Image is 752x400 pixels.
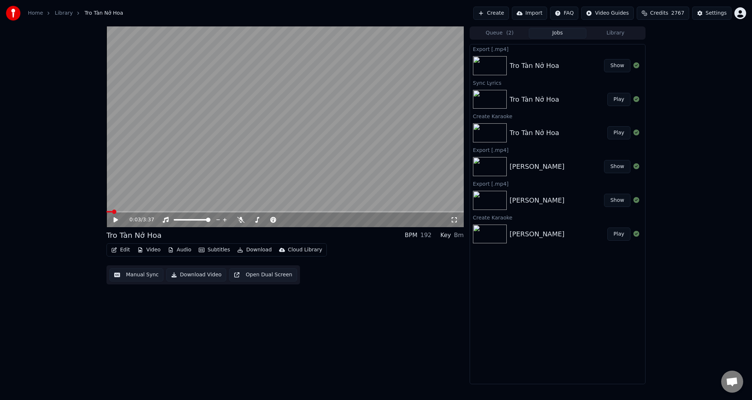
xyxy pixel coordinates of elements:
div: Sync Lyrics [470,78,645,87]
a: Home [28,10,43,17]
button: Download [234,245,275,255]
button: Create [473,7,509,20]
nav: breadcrumb [28,10,123,17]
button: Video Guides [581,7,633,20]
div: BPM [405,231,417,240]
div: Create Karaoke [470,112,645,120]
button: Library [586,28,644,39]
button: Credits2767 [637,7,689,20]
span: 0:03 [130,216,141,223]
span: 2767 [671,10,684,17]
div: Export [.mp4] [470,145,645,154]
span: 3:37 [143,216,154,223]
div: [PERSON_NAME] [510,195,565,206]
button: Play [607,126,630,139]
button: Show [604,194,630,207]
button: Edit [108,245,133,255]
div: 192 [420,231,432,240]
div: Bm [454,231,464,240]
img: youka [6,6,21,21]
div: Key [440,231,451,240]
div: Cloud Library [288,246,322,254]
button: Show [604,59,630,72]
div: Tro Tàn Nở Hoa [510,94,559,105]
div: Tro Tàn Nở Hoa [106,230,162,240]
button: Audio [165,245,194,255]
button: Manual Sync [109,268,163,281]
button: Queue [471,28,529,39]
span: Credits [650,10,668,17]
button: Jobs [529,28,587,39]
button: Play [607,228,630,241]
span: Tro Tàn Nở Hoa [84,10,123,17]
a: Library [55,10,73,17]
button: Download Video [166,268,226,281]
div: [PERSON_NAME] [510,229,565,239]
button: FAQ [550,7,578,20]
div: Settings [706,10,727,17]
div: Export [.mp4] [470,44,645,53]
button: Show [604,160,630,173]
div: [PERSON_NAME] [510,161,565,172]
div: Export [.mp4] [470,179,645,188]
button: Subtitles [196,245,233,255]
div: Tro Tàn Nở Hoa [510,61,559,71]
div: / [130,216,147,223]
button: Video [134,245,163,255]
div: Tro Tàn Nở Hoa [510,128,559,138]
button: Settings [692,7,731,20]
button: Play [607,93,630,106]
span: ( 2 ) [506,29,514,37]
div: Open chat [721,371,743,393]
button: Open Dual Screen [229,268,297,281]
button: Import [512,7,547,20]
div: Create Karaoke [470,213,645,222]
